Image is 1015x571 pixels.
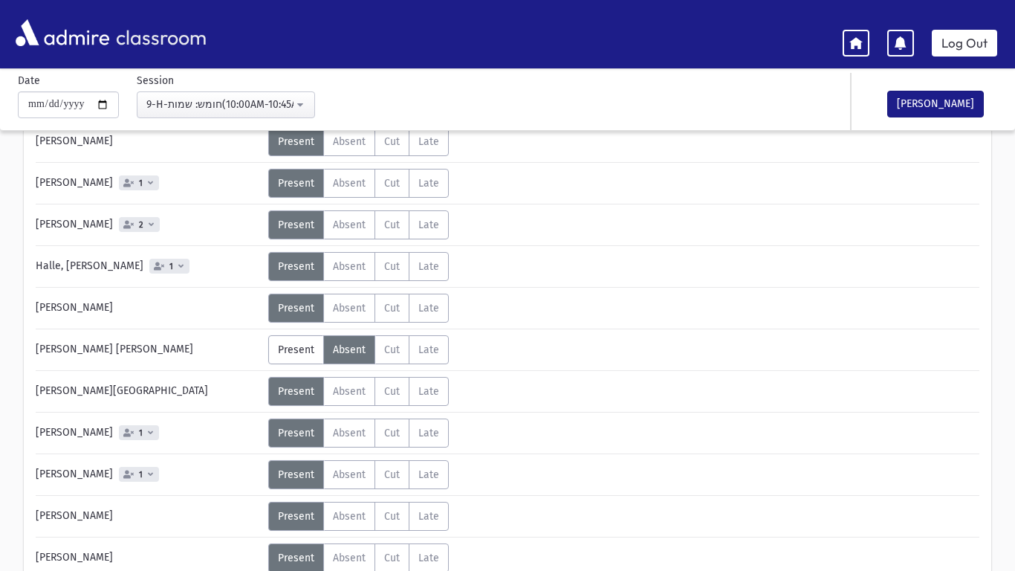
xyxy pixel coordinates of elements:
span: Late [418,385,439,398]
span: Absent [333,177,366,190]
span: Present [278,427,314,439]
span: Late [418,552,439,564]
span: Late [418,219,439,231]
span: Present [278,219,314,231]
span: Late [418,427,439,439]
span: Present [278,385,314,398]
span: Cut [384,219,400,231]
span: Absent [333,135,366,148]
span: Cut [384,510,400,523]
span: Absent [333,468,366,481]
span: Late [418,260,439,273]
span: 1 [166,262,176,271]
span: Late [418,468,439,481]
div: [PERSON_NAME] [28,169,268,198]
span: 2 [136,220,146,230]
span: Late [418,177,439,190]
div: AttTypes [268,252,449,281]
label: Date [18,73,40,88]
span: Late [418,302,439,314]
div: [PERSON_NAME] [28,294,268,323]
div: [PERSON_NAME] [28,419,268,448]
span: Late [418,510,439,523]
span: Cut [384,385,400,398]
div: [PERSON_NAME] [28,460,268,489]
span: Present [278,468,314,481]
label: Session [137,73,174,88]
span: Present [278,177,314,190]
div: AttTypes [268,377,449,406]
span: 1 [136,470,146,480]
div: Halle, [PERSON_NAME] [28,252,268,281]
span: Cut [384,302,400,314]
span: Absent [333,510,366,523]
span: Cut [384,135,400,148]
span: 1 [136,178,146,188]
span: Absent [333,343,366,356]
span: Cut [384,468,400,481]
span: Cut [384,260,400,273]
span: Present [278,510,314,523]
div: AttTypes [268,210,449,239]
span: classroom [113,13,207,53]
div: AttTypes [268,460,449,489]
button: 9-H-חומש: שמות(10:00AM-10:45AM) [137,91,315,118]
div: AttTypes [268,294,449,323]
span: Absent [333,302,366,314]
a: Log Out [932,30,997,57]
div: AttTypes [268,169,449,198]
span: Present [278,343,314,356]
div: AttTypes [268,335,449,364]
span: Absent [333,385,366,398]
button: [PERSON_NAME] [887,91,984,117]
span: Cut [384,343,400,356]
span: Absent [333,427,366,439]
span: Cut [384,552,400,564]
span: Absent [333,260,366,273]
span: Late [418,343,439,356]
div: 9-H-חומש: שמות(10:00AM-10:45AM) [146,97,294,112]
div: [PERSON_NAME][GEOGRAPHIC_DATA] [28,377,268,406]
div: [PERSON_NAME] [28,127,268,156]
div: [PERSON_NAME] [28,210,268,239]
span: Absent [333,552,366,564]
span: 1 [136,428,146,438]
span: Present [278,135,314,148]
span: Present [278,552,314,564]
div: AttTypes [268,419,449,448]
div: AttTypes [268,127,449,156]
div: AttTypes [268,502,449,531]
span: Present [278,260,314,273]
span: Late [418,135,439,148]
img: AdmirePro [12,16,113,50]
span: Absent [333,219,366,231]
div: [PERSON_NAME] [PERSON_NAME] [28,335,268,364]
span: Cut [384,427,400,439]
span: Cut [384,177,400,190]
div: [PERSON_NAME] [28,502,268,531]
span: Present [278,302,314,314]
